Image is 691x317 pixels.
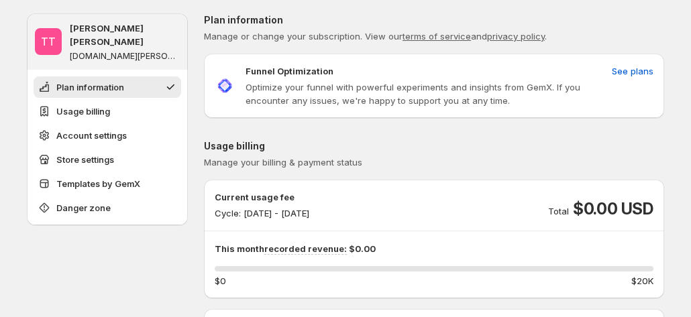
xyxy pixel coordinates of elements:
[34,101,181,122] button: Usage billing
[573,198,653,220] span: $0.00 USD
[246,64,333,78] p: Funnel Optimization
[56,105,110,118] span: Usage billing
[56,153,114,166] span: Store settings
[264,243,347,255] span: recorded revenue:
[34,149,181,170] button: Store settings
[246,80,606,107] p: Optimize your funnel with powerful experiments and insights from GemX. If you encounter any issue...
[56,129,127,142] span: Account settings
[215,242,653,255] p: This month $0.00
[215,206,309,220] p: Cycle: [DATE] - [DATE]
[34,173,181,194] button: Templates by GemX
[215,274,226,288] span: $0
[487,31,545,42] a: privacy policy
[612,64,653,78] span: See plans
[204,13,664,27] p: Plan information
[215,190,309,204] p: Current usage fee
[70,21,180,48] p: [PERSON_NAME] [PERSON_NAME]
[204,139,664,153] p: Usage billing
[34,125,181,146] button: Account settings
[70,51,180,62] p: [DOMAIN_NAME][PERSON_NAME]
[215,76,235,96] img: Funnel Optimization
[548,204,569,218] p: Total
[403,31,471,42] a: terms of service
[56,80,124,94] span: Plan information
[56,177,140,190] span: Templates by GemX
[41,35,56,48] text: TT
[204,31,547,42] span: Manage or change your subscription. View our and .
[204,157,362,168] span: Manage your billing & payment status
[35,28,62,55] span: Tanya Tanya
[56,201,111,214] span: Danger zone
[631,274,653,288] span: $20K
[34,76,181,98] button: Plan information
[34,197,181,218] button: Danger zone
[604,60,661,82] button: See plans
